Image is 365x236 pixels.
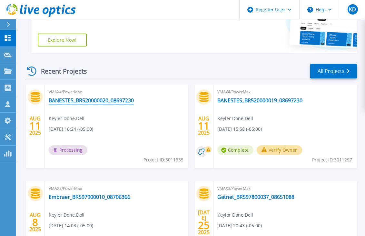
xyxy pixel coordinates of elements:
[217,97,302,104] a: BANESTES_BR520000019_08697230
[29,123,41,128] span: 11
[217,88,353,96] span: VMAX4/PowerMax
[49,97,134,104] a: BANESTES_BR520000020_08697230
[49,185,184,192] span: VMAX3/PowerMax
[217,185,353,192] span: VMAX3/PowerMax
[310,64,357,78] a: All Projects
[217,194,294,200] a: Getnet_BR597800037_08651088
[49,126,93,133] span: [DATE] 16:24 (-05:00)
[349,7,356,12] span: KD
[198,210,210,234] div: [DATE] 2025
[143,156,183,163] span: Project ID: 3011335
[198,114,210,138] div: AUG 2025
[312,156,352,163] span: Project ID: 3011297
[49,145,87,155] span: Processing
[25,63,96,79] div: Recent Projects
[49,88,184,96] span: VMAX4/PowerMax
[49,211,84,219] span: Keyler Done , Dell
[49,194,130,200] a: Embraer_BR597900010_08706366
[49,115,84,122] span: Keyler Done , Dell
[198,123,210,128] span: 11
[217,222,262,229] span: [DATE] 20:43 (-05:00)
[32,220,38,225] span: 8
[217,126,262,133] span: [DATE] 15:58 (-05:00)
[198,222,210,228] span: 25
[257,145,302,155] button: Verify Owner
[217,115,253,122] span: Keyler Done , Dell
[217,211,253,219] span: Keyler Done , Dell
[29,114,41,138] div: AUG 2025
[38,34,87,46] a: Explore Now!
[29,210,41,234] div: AUG 2025
[49,222,93,229] span: [DATE] 14:03 (-05:00)
[217,145,253,155] span: Complete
